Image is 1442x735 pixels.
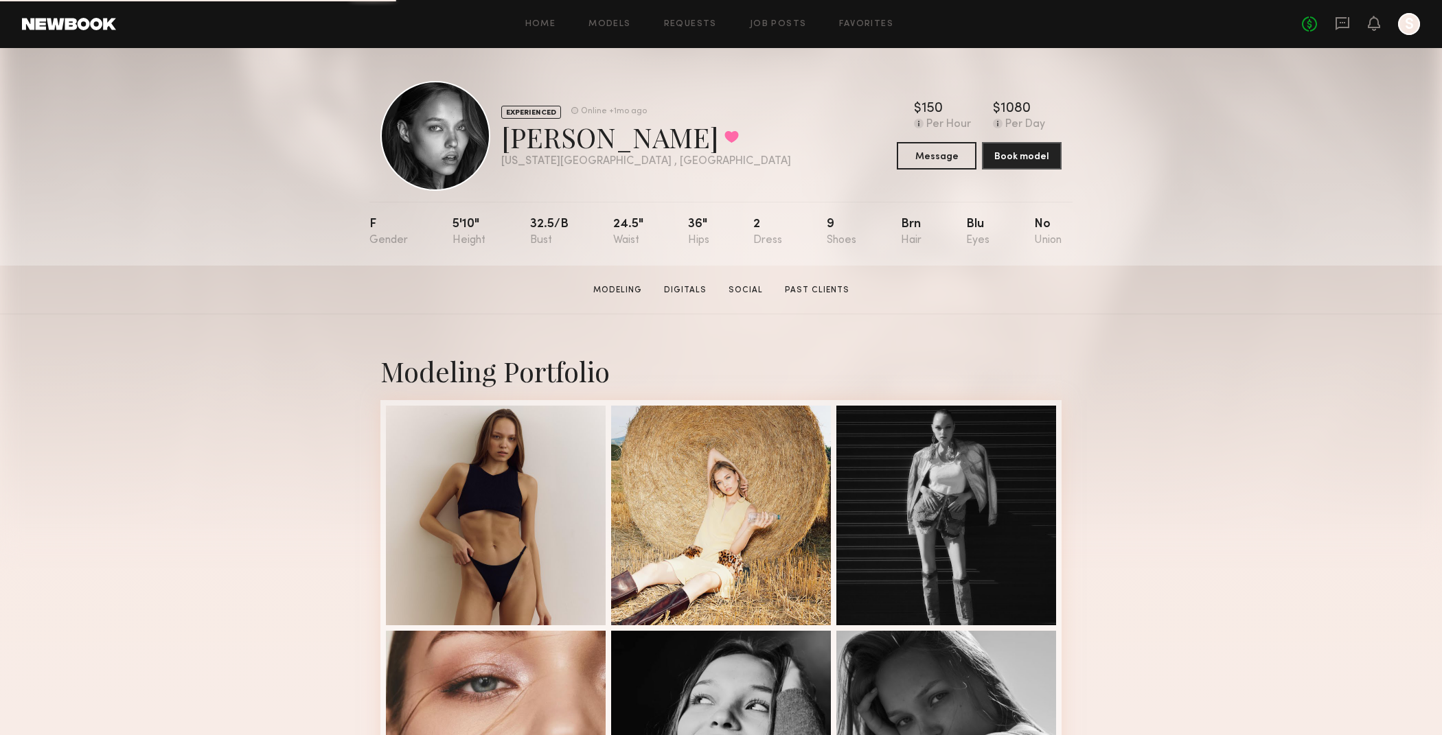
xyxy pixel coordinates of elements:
div: 150 [922,102,943,116]
div: Per Day [1005,119,1045,131]
div: EXPERIENCED [501,106,561,119]
a: S [1398,13,1420,35]
a: Requests [664,20,717,29]
div: 24.5" [613,218,643,246]
a: Modeling [588,284,648,296]
button: Book model [982,142,1062,170]
div: Brn [901,218,922,246]
div: Online +1mo ago [581,107,647,116]
div: 2 [753,218,782,246]
div: 36" [688,218,709,246]
a: Models [588,20,630,29]
a: Social [723,284,768,296]
div: 32.5/b [530,218,569,246]
div: No [1034,218,1062,246]
a: Home [525,20,556,29]
div: 5'10" [453,218,485,246]
div: [US_STATE][GEOGRAPHIC_DATA] , [GEOGRAPHIC_DATA] [501,156,791,167]
div: Per Hour [926,119,971,131]
div: $ [993,102,1000,116]
div: 9 [827,218,856,246]
a: Past Clients [779,284,855,296]
button: Message [897,142,976,170]
a: Job Posts [750,20,807,29]
a: Digitals [659,284,712,296]
div: Blu [966,218,989,246]
div: [PERSON_NAME] [501,119,791,155]
div: $ [914,102,922,116]
div: F [369,218,408,246]
div: Modeling Portfolio [380,353,1062,389]
a: Favorites [839,20,893,29]
div: 1080 [1000,102,1031,116]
